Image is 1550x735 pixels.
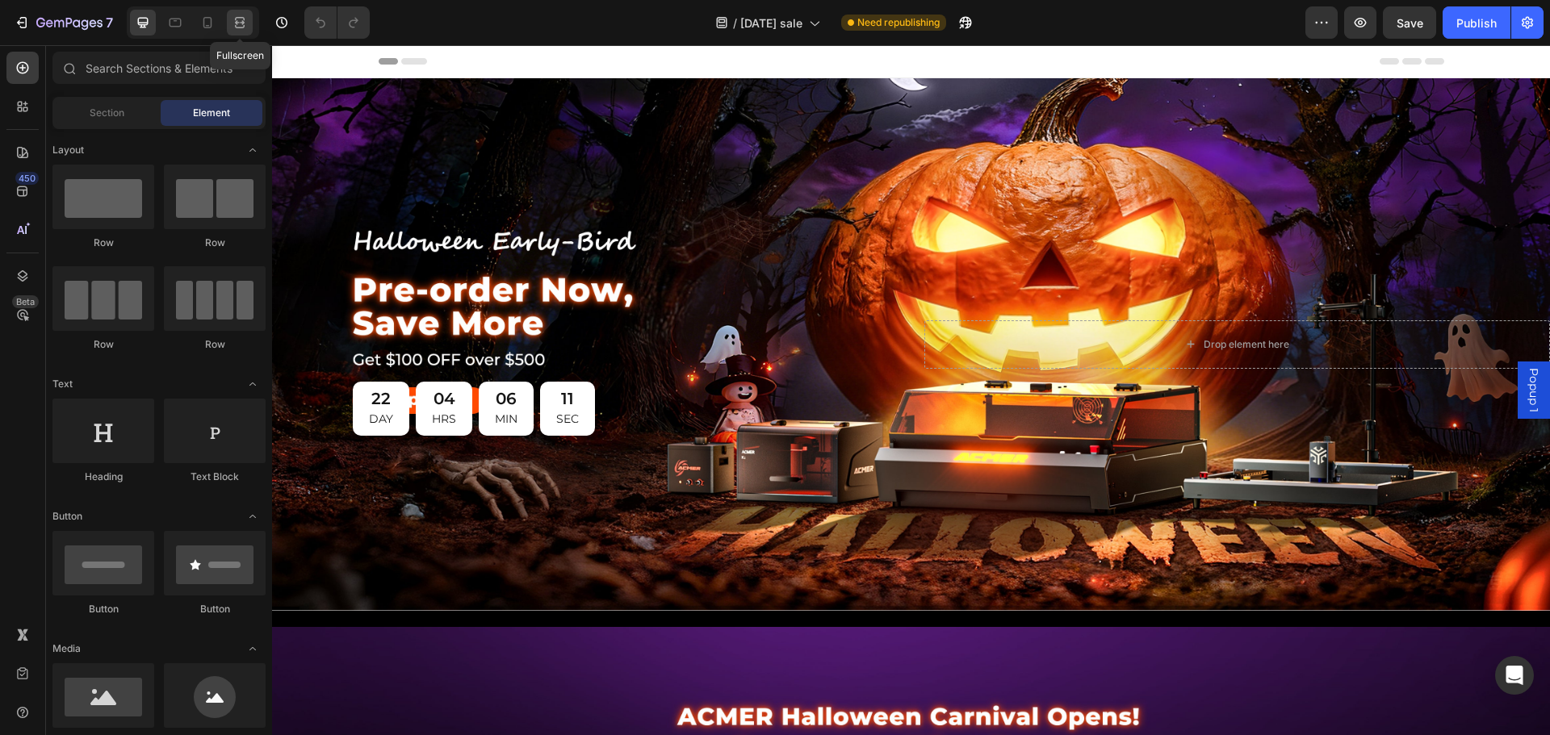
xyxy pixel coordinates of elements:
[6,6,120,39] button: 7
[52,509,82,524] span: Button
[97,343,121,364] div: 22
[304,6,370,39] div: Undo/Redo
[857,15,940,30] span: Need republishing
[160,364,184,384] p: HRS
[52,143,84,157] span: Layout
[740,15,802,31] span: [DATE] sale
[164,236,266,250] div: Row
[1495,656,1534,695] div: Open Intercom Messenger
[90,106,124,120] span: Section
[1443,6,1510,39] button: Publish
[1254,323,1270,367] span: Popup 1
[52,52,266,84] input: Search Sections & Elements
[240,371,266,397] span: Toggle open
[1397,16,1423,30] span: Save
[284,364,307,384] p: SEC
[52,236,154,250] div: Row
[932,293,1017,306] div: Drop element here
[97,364,121,384] p: DAY
[733,15,737,31] span: /
[240,503,266,529] span: Toggle open
[240,636,266,662] span: Toggle open
[15,172,39,185] div: 450
[164,602,266,616] div: Button
[106,13,113,32] p: 7
[272,45,1550,735] iframe: Design area
[52,641,81,656] span: Media
[223,343,245,364] div: 06
[284,343,307,364] div: 11
[52,337,154,352] div: Row
[1456,15,1497,31] div: Publish
[52,470,154,484] div: Heading
[1383,6,1436,39] button: Save
[12,295,39,308] div: Beta
[240,137,266,163] span: Toggle open
[52,377,73,391] span: Text
[164,337,266,352] div: Row
[52,602,154,616] div: Button
[160,343,184,364] div: 04
[164,470,266,484] div: Text Block
[193,106,230,120] span: Element
[223,364,245,384] p: MIN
